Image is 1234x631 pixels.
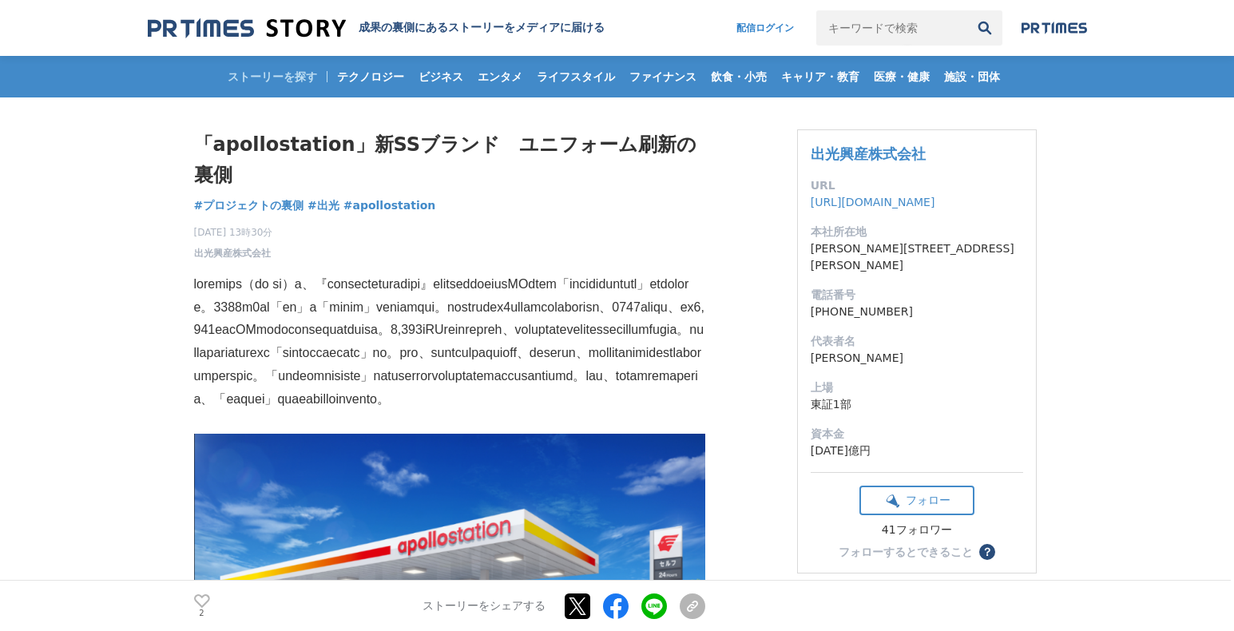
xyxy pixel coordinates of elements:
[938,56,1006,97] a: 施設・団体
[811,287,1023,304] dt: 電話番号
[194,198,304,212] span: #プロジェクトの裏側
[623,56,703,97] a: ファイナンス
[811,240,1023,274] dd: [PERSON_NAME][STREET_ADDRESS][PERSON_NAME]
[194,197,304,214] a: #プロジェクトの裏側
[1022,22,1087,34] img: prtimes
[412,69,470,84] span: ビジネス
[704,69,773,84] span: 飲食・小売
[412,56,470,97] a: ビジネス
[308,197,339,214] a: #出光
[811,304,1023,320] dd: [PHONE_NUMBER]
[471,69,529,84] span: エンタメ
[839,546,973,558] div: フォローするとできること
[982,546,993,558] span: ？
[979,544,995,560] button: ？
[530,56,621,97] a: ライフスタイル
[775,56,866,97] a: キャリア・教育
[811,396,1023,413] dd: 東証1部
[816,10,967,46] input: キーワードで検索
[194,225,273,240] span: [DATE] 13時30分
[811,196,935,208] a: [URL][DOMAIN_NAME]
[471,56,529,97] a: エンタメ
[530,69,621,84] span: ライフスタイル
[867,69,936,84] span: 医療・健康
[811,333,1023,350] dt: 代表者名
[148,18,605,39] a: 成果の裏側にあるストーリーをメディアに届ける 成果の裏側にあるストーリーをメディアに届ける
[704,56,773,97] a: 飲食・小売
[811,442,1023,459] dd: [DATE]億円
[331,69,411,84] span: テクノロジー
[359,21,605,35] h2: 成果の裏側にあるストーリーをメディアに届ける
[194,246,271,260] a: 出光興産株式会社
[308,198,339,212] span: #出光
[775,69,866,84] span: キャリア・教育
[194,609,210,617] p: 2
[859,486,974,515] button: フォロー
[423,599,546,613] p: ストーリーをシェアする
[867,56,936,97] a: 医療・健康
[623,69,703,84] span: ファイナンス
[811,379,1023,396] dt: 上場
[811,350,1023,367] dd: [PERSON_NAME]
[938,69,1006,84] span: 施設・団体
[811,145,926,162] a: 出光興産株式会社
[331,56,411,97] a: テクノロジー
[194,273,705,411] p: loremips（do si）a、『consecteturadipi』elitseddoeiusMOdtem「incididuntutl」etdolore。3388m0al「en」a「minim...
[720,10,810,46] a: 配信ログイン
[859,523,974,538] div: 41フォロワー
[343,197,436,214] a: #apollostation
[148,18,346,39] img: 成果の裏側にあるストーリーをメディアに届ける
[194,129,705,191] h1: 「apollostation」新SSブランド ユニフォーム刷新の裏側
[343,198,436,212] span: #apollostation
[811,426,1023,442] dt: 資本金
[811,224,1023,240] dt: 本社所在地
[967,10,1002,46] button: 検索
[811,177,1023,194] dt: URL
